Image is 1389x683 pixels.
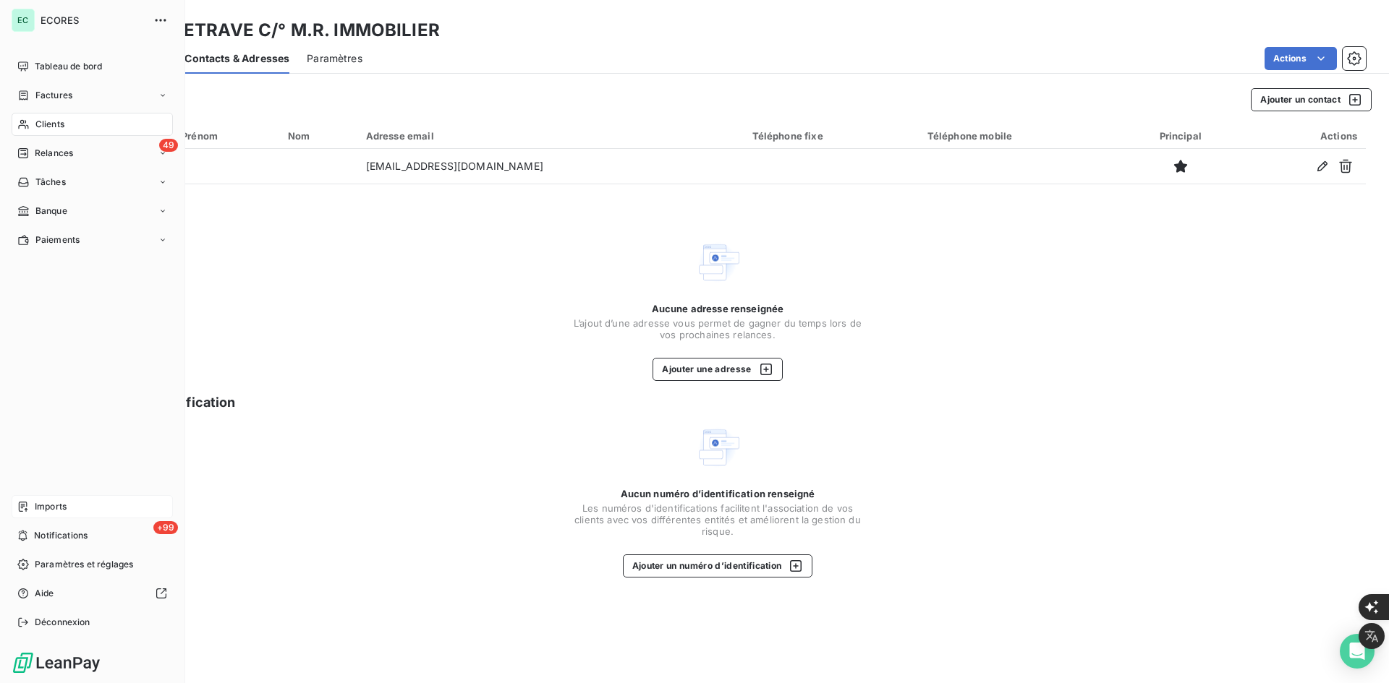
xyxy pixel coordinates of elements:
[35,587,54,600] span: Aide
[752,130,910,142] div: Téléphone fixe
[307,51,362,66] span: Paramètres
[127,17,440,43] h3: SDC L'ETRAVE C/° M.R. IMMOBILIER
[35,60,102,73] span: Tableau de bord
[41,14,145,26] span: ECORES
[153,521,178,534] span: +99
[1265,47,1337,70] button: Actions
[1251,88,1372,111] button: Ajouter un contact
[35,118,64,131] span: Clients
[159,139,178,152] span: 49
[35,233,80,246] span: Paiements
[35,89,72,102] span: Factures
[35,205,67,218] span: Banque
[34,529,88,542] span: Notifications
[35,147,73,160] span: Relances
[357,149,744,184] td: [EMAIL_ADDRESS][DOMAIN_NAME]
[35,616,90,629] span: Déconnexion
[12,582,173,605] a: Aide
[623,554,813,577] button: Ajouter un numéro d’identification
[288,130,349,142] div: Nom
[184,51,289,66] span: Contacts & Adresses
[366,130,735,142] div: Adresse email
[652,303,784,314] span: Aucune adresse renseignée
[35,558,133,571] span: Paramètres et réglages
[35,176,66,189] span: Tâches
[653,358,782,381] button: Ajouter une adresse
[35,500,67,513] span: Imports
[1340,634,1375,669] div: Open Intercom Messenger
[694,239,741,285] img: Empty state
[927,130,1113,142] div: Téléphone mobile
[573,317,862,340] span: L’ajout d’une adresse vous permet de gagner du temps lors de vos prochaines relances.
[573,502,862,537] span: Les numéros d'identifications facilitent l'association de vos clients avec vos différentes entité...
[182,130,271,142] div: Prénom
[12,9,35,32] div: EC
[621,488,815,499] span: Aucun numéro d’identification renseigné
[1130,130,1231,142] div: Principal
[12,651,101,674] img: Logo LeanPay
[1248,130,1357,142] div: Actions
[694,424,741,471] img: Empty state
